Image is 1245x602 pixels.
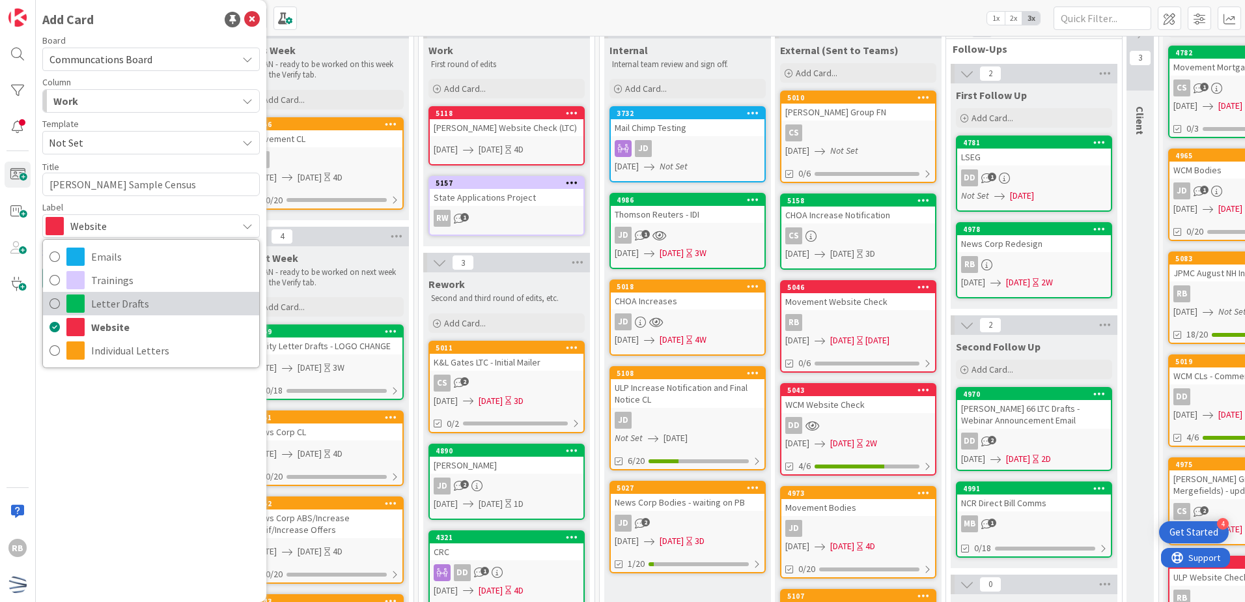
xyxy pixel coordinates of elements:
[333,361,344,375] div: 3W
[787,489,935,498] div: 4973
[298,171,322,184] span: [DATE]
[49,53,152,66] span: Communcations Board
[255,413,402,422] div: 5151
[961,256,978,273] div: RB
[781,384,935,396] div: 5043
[430,445,583,457] div: 4890
[660,246,684,260] span: [DATE]
[611,281,764,309] div: 5018CHOA Increases
[1041,452,1051,466] div: 2D
[298,447,322,461] span: [DATE]
[953,42,1106,55] span: Follow-Ups
[781,104,935,121] div: [PERSON_NAME] Group FN
[1200,83,1209,91] span: 1
[1005,12,1022,25] span: 2x
[611,281,764,293] div: 5018
[247,324,404,400] a: 5159Acuity Letter Drafts - LOGO CHANGE[DATE][DATE]3W0/18
[615,333,639,347] span: [DATE]
[430,532,583,560] div: 4321CRC
[957,400,1111,429] div: [PERSON_NAME] 66 LTC Drafts - Webinar Announcement Email
[430,543,583,560] div: CRC
[70,217,231,235] span: Website
[249,337,402,354] div: Acuity Letter Drafts - LOGO CHANGE
[628,557,645,571] span: 1/20
[454,564,471,581] div: DD
[430,119,583,136] div: [PERSON_NAME] Website Check (LTC)
[479,497,503,511] span: [DATE]
[611,313,764,330] div: JD
[660,534,684,548] span: [DATE]
[42,161,59,173] label: Title
[460,480,469,489] span: 2
[428,106,585,165] a: 5118[PERSON_NAME] Website Check (LTC)[DATE][DATE]4D
[957,494,1111,511] div: NCR Direct Bill Comms
[428,176,585,236] a: 5157State Applications ProjectRW
[42,36,66,45] span: Board
[430,354,583,371] div: K&L Gates LTC - Initial Mailer
[641,230,650,238] span: 1
[609,279,766,356] a: 5018CHOA IncreasesJD[DATE][DATE]4W
[628,454,645,468] span: 6/20
[961,452,985,466] span: [DATE]
[249,498,402,538] div: 5152News Corp ABS/Increase Notif/Increase Offers
[460,377,469,386] span: 2
[430,107,583,119] div: 5118
[333,171,343,184] div: 4D
[1200,186,1209,194] span: 1
[91,294,253,313] span: Letter Drafts
[249,412,402,440] div: 5151News Corp CL
[42,10,94,29] div: Add Card
[609,481,766,573] a: 5027News Corp Bodies - waiting on PBJD[DATE][DATE]3D1/20
[91,270,253,290] span: Trainings
[641,518,650,526] span: 2
[785,520,802,537] div: JD
[787,283,935,292] div: 5046
[611,515,764,532] div: JD
[1218,408,1242,422] span: [DATE]
[957,256,1111,273] div: RB
[1006,276,1030,289] span: [DATE]
[781,314,935,331] div: RB
[1173,503,1190,520] div: CS
[957,388,1111,429] div: 4970[PERSON_NAME] 66 LTC Drafts - Webinar Announcement Email
[434,478,451,494] div: JD
[615,432,643,444] i: Not Set
[830,334,854,347] span: [DATE]
[615,515,632,532] div: JD
[615,313,632,330] div: JD
[615,246,639,260] span: [DATE]
[609,44,648,57] span: Internal
[609,106,766,182] a: 3732Mail Chimp TestingJD[DATE]Not Set
[91,247,253,266] span: Emails
[249,130,402,147] div: Movement CL
[611,379,764,408] div: ULP Increase Notification and Final Notice CL
[436,343,583,352] div: 5011
[611,367,764,408] div: 5108ULP Increase Notification and Final Notice CL
[298,361,322,375] span: [DATE]
[436,533,583,542] div: 4321
[781,384,935,413] div: 5043WCM Website Check
[957,388,1111,400] div: 4970
[255,327,402,336] div: 5159
[961,433,978,450] div: DD
[1200,506,1209,515] span: 2
[514,584,524,597] div: 4D
[785,417,802,434] div: DD
[1173,305,1197,319] span: [DATE]
[249,151,402,168] div: CS
[42,173,260,196] textarea: [PERSON_NAME] Sample Census
[434,584,458,597] span: [DATE]
[695,246,706,260] div: 3W
[249,498,402,509] div: 5152
[974,541,991,555] span: 0/18
[255,499,402,508] div: 5152
[611,367,764,379] div: 5108
[865,437,877,450] div: 2W
[8,575,27,594] img: avatar
[609,366,766,470] a: 5108ULP Increase Notification and Final Notice CLJDNot Set[DATE]6/20
[660,160,688,172] i: Not Set
[957,515,1111,532] div: MB
[1173,202,1197,216] span: [DATE]
[611,494,764,511] div: News Corp Bodies - waiting on PB
[27,2,59,18] span: Support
